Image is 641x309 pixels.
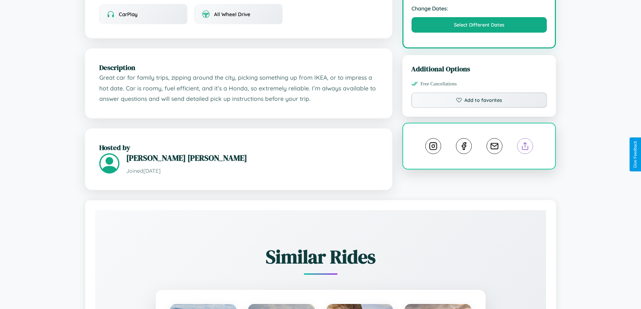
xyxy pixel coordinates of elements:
h3: [PERSON_NAME] [PERSON_NAME] [126,152,378,163]
p: Joined [DATE] [126,166,378,176]
span: CarPlay [119,11,138,17]
h2: Hosted by [99,143,378,152]
h2: Similar Rides [119,244,523,270]
button: Add to favorites [411,92,547,108]
h2: Description [99,63,378,72]
span: All Wheel Drive [214,11,250,17]
strong: Change Dates: [412,5,547,12]
button: Select Different Dates [412,17,547,33]
div: Give Feedback [633,141,638,168]
h3: Additional Options [411,64,547,74]
p: Great car for family trips, zipping around the city, picking something up from IKEA, or to impres... [99,72,378,104]
span: Free Cancellations [421,81,457,87]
